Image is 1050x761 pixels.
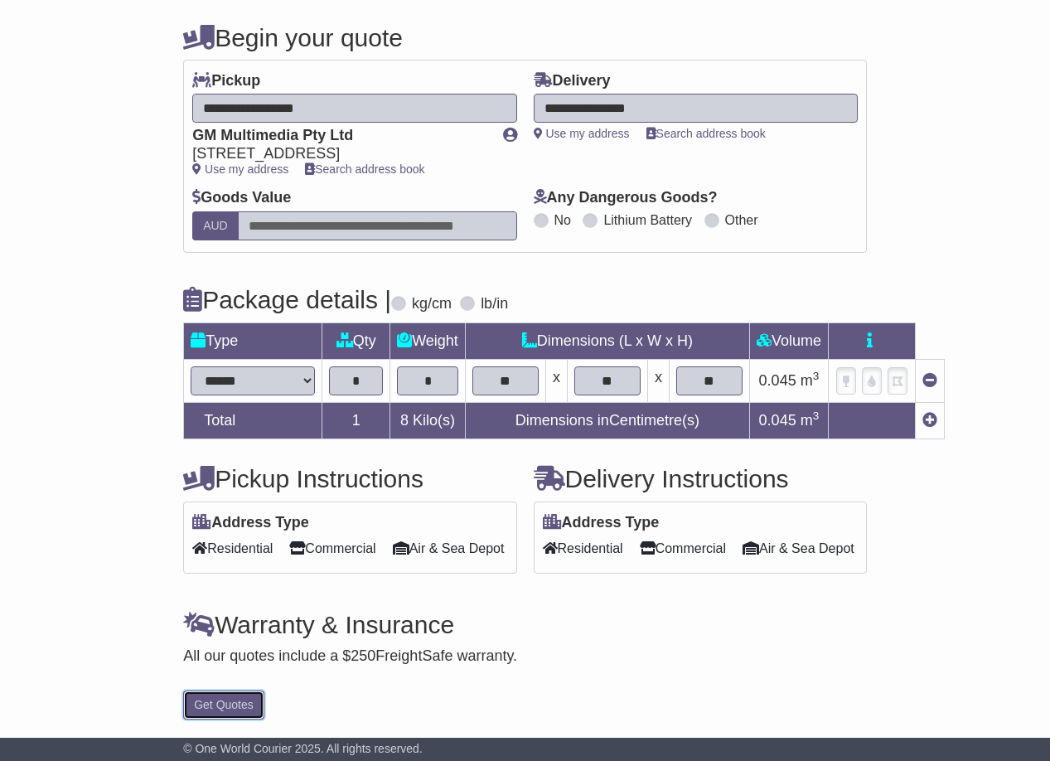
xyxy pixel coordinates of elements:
label: AUD [192,211,239,240]
span: 0.045 [759,372,796,389]
h4: Delivery Instructions [534,465,867,492]
td: Kilo(s) [390,402,466,439]
td: Total [184,402,322,439]
button: Get Quotes [183,691,264,720]
label: Delivery [534,72,611,90]
a: Search address book [646,127,766,140]
sup: 3 [813,370,820,382]
td: x [647,359,669,402]
td: Volume [749,322,828,359]
label: Lithium Battery [603,212,692,228]
label: Any Dangerous Goods? [534,189,718,207]
td: Qty [322,322,390,359]
label: kg/cm [412,295,452,313]
span: 8 [400,412,409,429]
td: Type [184,322,322,359]
span: Residential [543,536,623,561]
span: Residential [192,536,273,561]
h4: Pickup Instructions [183,465,516,492]
label: Address Type [543,514,660,532]
td: Dimensions (L x W x H) [465,322,749,359]
h4: Warranty & Insurance [183,611,867,638]
h4: Begin your quote [183,24,867,51]
td: 1 [322,402,390,439]
label: lb/in [481,295,508,313]
label: Goods Value [192,189,291,207]
span: Air & Sea Depot [393,536,505,561]
div: GM Multimedia Pty Ltd [192,127,486,145]
a: Use my address [534,127,630,140]
div: All our quotes include a $ FreightSafe warranty. [183,647,867,666]
span: © One World Courier 2025. All rights reserved. [183,742,423,755]
span: 250 [351,647,375,664]
td: x [545,359,567,402]
span: Air & Sea Depot [743,536,854,561]
td: Weight [390,322,466,359]
a: Remove this item [922,372,937,389]
span: Commercial [289,536,375,561]
a: Add new item [922,412,937,429]
label: No [554,212,571,228]
td: Dimensions in Centimetre(s) [465,402,749,439]
span: Commercial [640,536,726,561]
span: m [801,412,820,429]
a: Search address book [305,162,424,176]
label: Pickup [192,72,260,90]
sup: 3 [813,410,820,422]
label: Other [725,212,758,228]
span: 0.045 [759,412,796,429]
span: m [801,372,820,389]
a: Use my address [192,162,288,176]
label: Address Type [192,514,309,532]
h4: Package details | [183,286,391,313]
div: [STREET_ADDRESS] [192,145,486,163]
